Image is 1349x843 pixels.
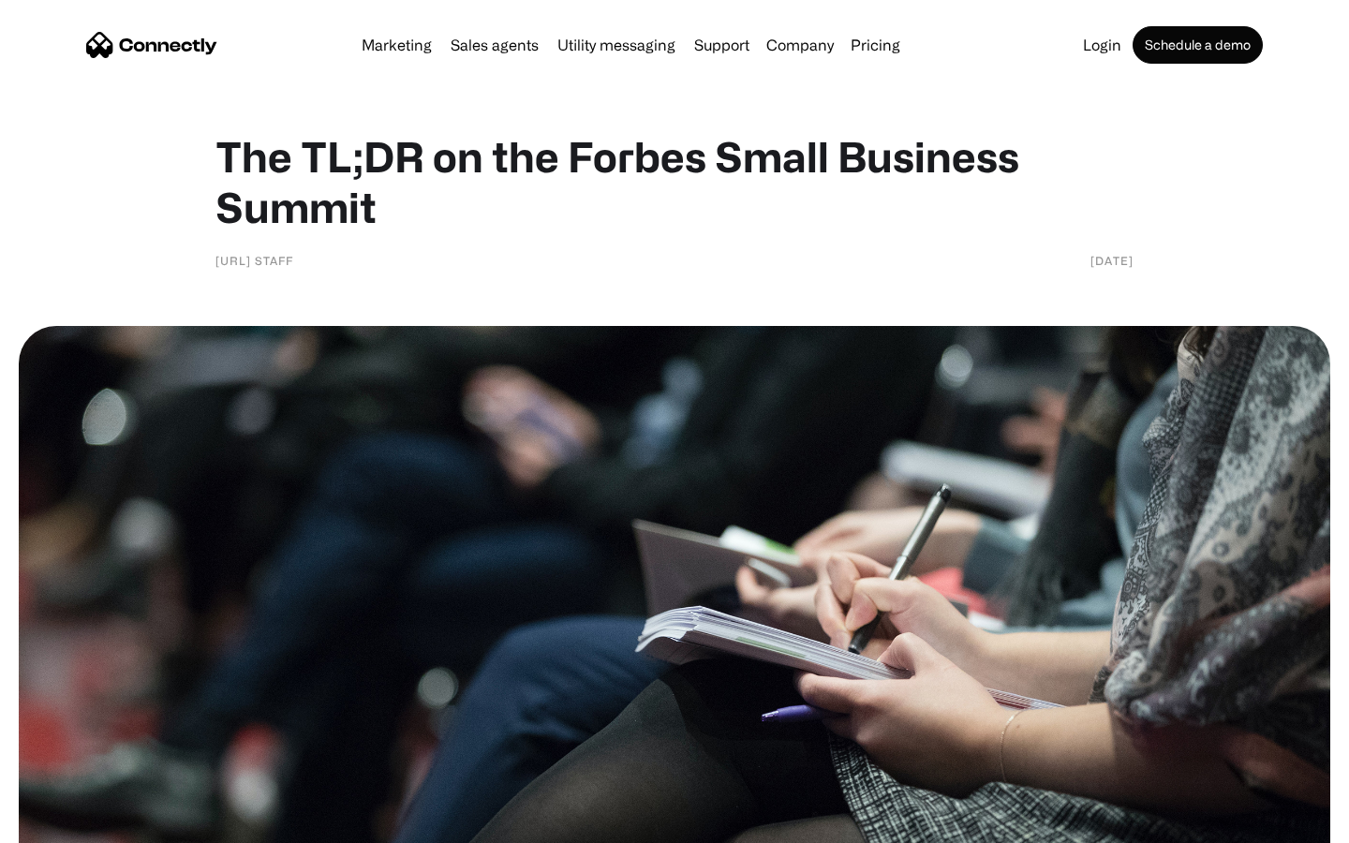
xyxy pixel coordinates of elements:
[1075,37,1129,52] a: Login
[19,810,112,836] aside: Language selected: English
[766,32,834,58] div: Company
[1133,26,1263,64] a: Schedule a demo
[550,37,683,52] a: Utility messaging
[1090,251,1134,270] div: [DATE]
[215,131,1134,232] h1: The TL;DR on the Forbes Small Business Summit
[215,251,293,270] div: [URL] Staff
[37,810,112,836] ul: Language list
[843,37,908,52] a: Pricing
[687,37,757,52] a: Support
[354,37,439,52] a: Marketing
[443,37,546,52] a: Sales agents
